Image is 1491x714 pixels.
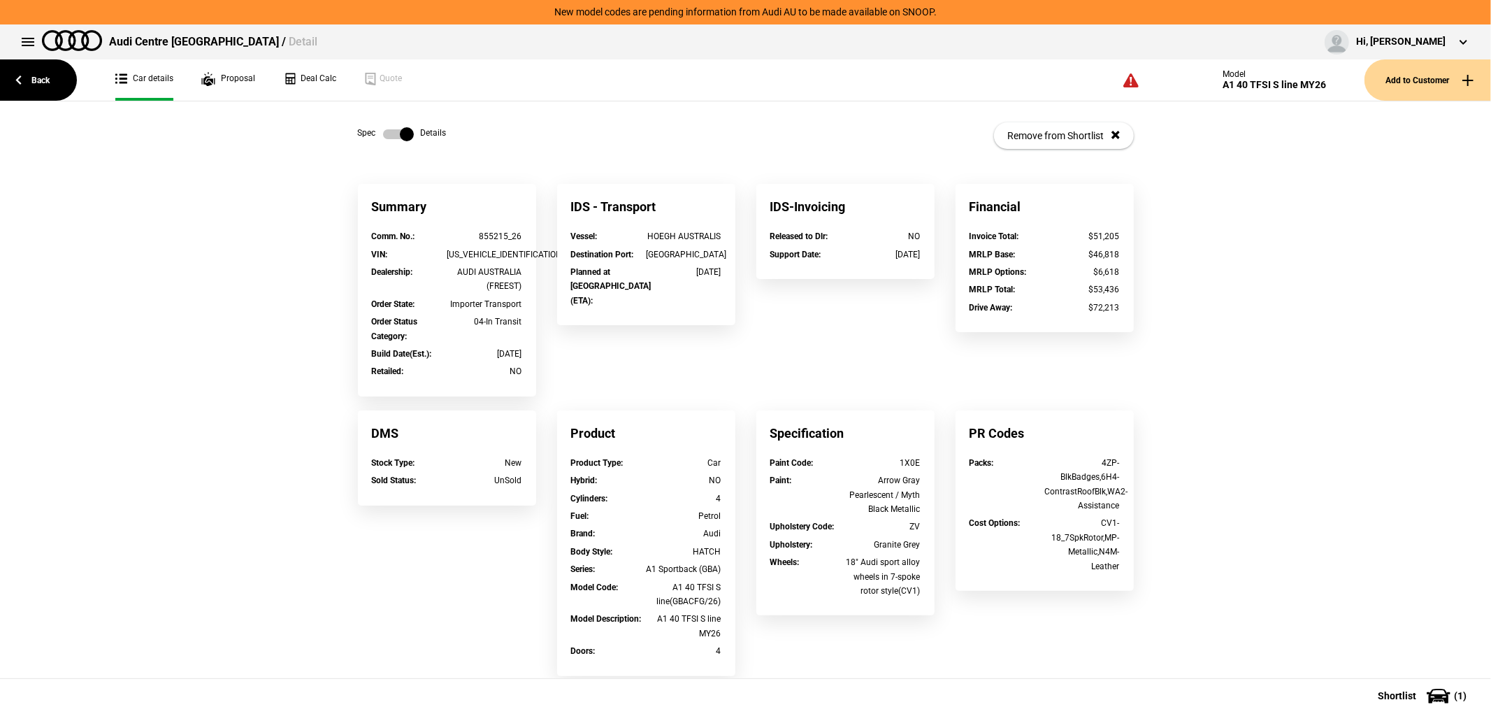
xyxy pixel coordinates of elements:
div: IDS - Transport [557,184,735,229]
div: AUDI AUSTRALIA (FREEST) [447,265,522,294]
div: Spec Details [358,127,447,141]
span: Shortlist [1378,691,1416,701]
strong: Vessel : [571,231,598,241]
div: $51,205 [1044,229,1120,243]
strong: Model Code : [571,583,619,592]
strong: Cylinders : [571,494,608,504]
button: Add to Customer [1364,59,1491,101]
div: $72,213 [1044,301,1120,315]
strong: Cost Options : [970,518,1021,528]
div: Granite Grey [845,538,921,552]
div: 4 [646,492,721,506]
a: Proposal [201,59,255,101]
strong: MRLP Base : [970,250,1016,259]
div: IDS-Invoicing [756,184,935,229]
strong: Order Status Category : [372,317,418,341]
strong: Hybrid : [571,476,598,485]
strong: Stock Type : [372,458,415,468]
strong: Order State : [372,299,415,309]
div: ZV [845,520,921,534]
div: 4ZP-BlkBadges,6H4-ContrastRoofBlk,WA2-Assistance [1044,456,1120,513]
div: $46,818 [1044,248,1120,262]
div: CV1-18_7SpkRotor,MP-Metallic,N4M-Leather [1044,516,1120,573]
strong: Model Description : [571,614,642,624]
strong: Released to Dlr : [770,231,828,241]
strong: Comm. No. : [372,231,415,241]
div: Summary [358,184,536,229]
strong: Drive Away : [970,303,1013,313]
strong: MRLP Options : [970,267,1027,277]
a: Car details [115,59,173,101]
div: [DATE] [447,347,522,361]
div: HATCH [646,545,721,559]
div: Audi [646,527,721,541]
div: DMS [358,410,536,456]
div: $53,436 [1044,283,1120,297]
div: [US_VEHICLE_IDENTIFICATION_NUMBER] [447,248,522,262]
div: 18" Audi sport alloy wheels in 7-spoke rotor style(CV1) [845,555,921,598]
strong: Paint : [770,476,792,485]
div: 4 [646,644,721,658]
img: audi.png [42,30,102,51]
strong: Series : [571,564,596,574]
strong: Dealership : [372,267,413,277]
div: Importer Transport [447,297,522,311]
div: [DATE] [845,248,921,262]
strong: Paint Code : [770,458,814,468]
div: Model [1223,69,1326,79]
div: [DATE] [646,265,721,279]
span: ( 1 ) [1454,691,1467,701]
button: Shortlist(1) [1357,678,1491,713]
div: NO [447,364,522,378]
strong: Packs : [970,458,994,468]
div: New [447,456,522,470]
button: Remove from Shortlist [994,122,1134,149]
div: NO [646,473,721,487]
div: Hi, [PERSON_NAME] [1356,35,1446,49]
strong: Doors : [571,646,596,656]
strong: Invoice Total : [970,231,1019,241]
div: Arrow Gray Pearlescent / Myth Black Metallic [845,473,921,516]
strong: Retailed : [372,366,404,376]
div: Specification [756,410,935,456]
strong: Upholstery Code : [770,522,835,531]
strong: Brand : [571,529,596,538]
div: PR Codes [956,410,1134,456]
strong: Support Date : [770,250,821,259]
a: Deal Calc [283,59,336,101]
div: NO [845,229,921,243]
strong: Wheels : [770,557,800,567]
div: 04-In Transit [447,315,522,329]
div: Petrol [646,509,721,523]
div: Financial [956,184,1134,229]
strong: MRLP Total : [970,285,1016,294]
strong: Sold Status : [372,476,417,485]
strong: Fuel : [571,511,589,521]
div: Audi Centre [GEOGRAPHIC_DATA] / [109,34,317,50]
div: $6,618 [1044,265,1120,279]
div: Car [646,456,721,470]
strong: Destination Port : [571,250,634,259]
span: Detail [289,35,317,48]
div: UnSold [447,473,522,487]
div: Product [557,410,735,456]
div: A1 40 TFSI S line(GBACFG/26) [646,580,721,609]
div: 855215_26 [447,229,522,243]
strong: Build Date(Est.) : [372,349,432,359]
div: A1 Sportback (GBA) [646,562,721,576]
strong: VIN : [372,250,388,259]
strong: Planned at [GEOGRAPHIC_DATA] (ETA) : [571,267,651,306]
div: A1 40 TFSI S line MY26 [1223,79,1326,91]
strong: Product Type : [571,458,624,468]
div: [GEOGRAPHIC_DATA] [646,248,721,262]
div: A1 40 TFSI S line MY26 [646,612,721,641]
strong: Body Style : [571,547,613,557]
div: 1X0E [845,456,921,470]
strong: Upholstery : [770,540,813,550]
div: HOEGH AUSTRALIS [646,229,721,243]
